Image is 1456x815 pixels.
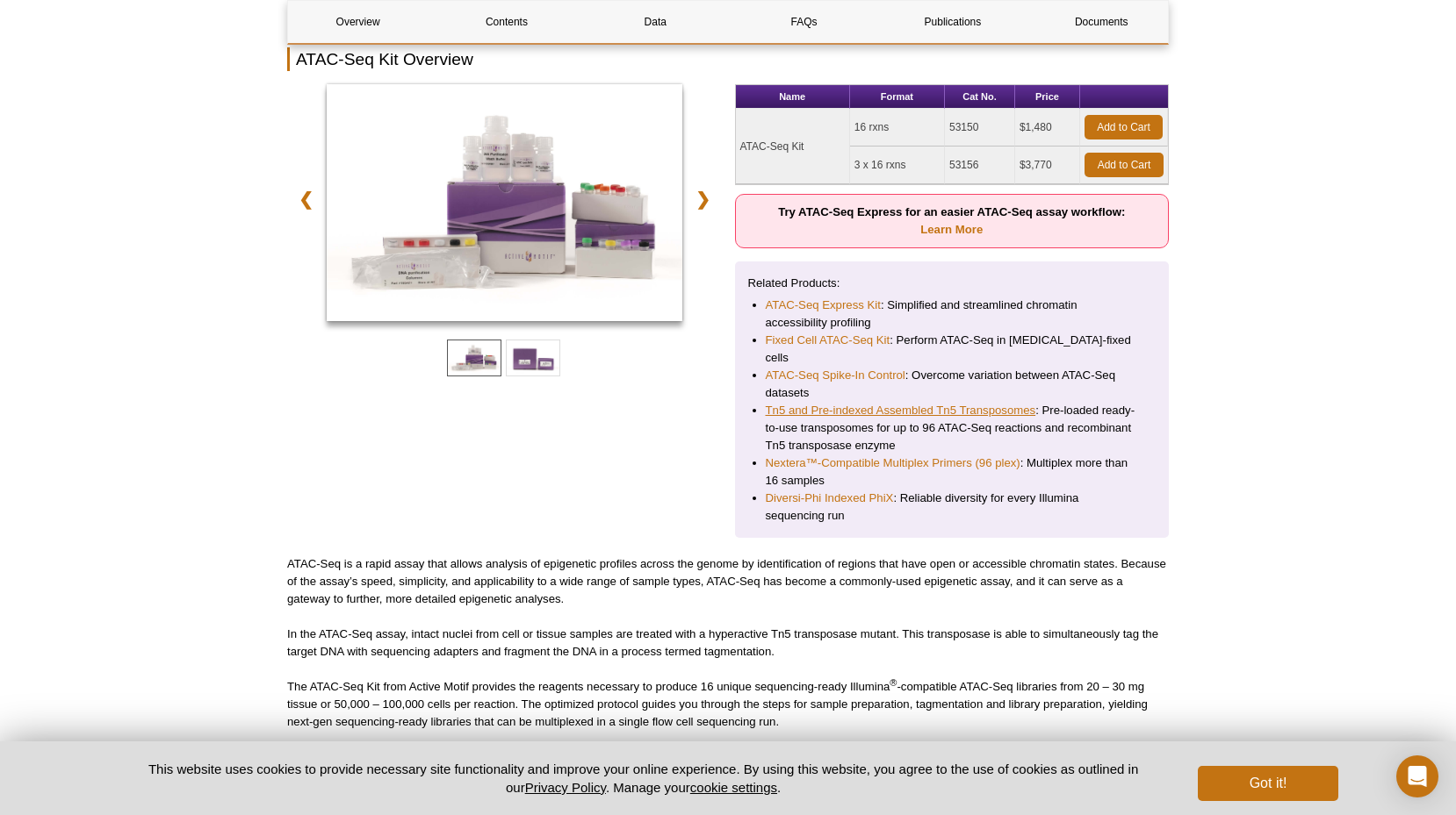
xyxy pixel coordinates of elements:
td: $1,480 [1015,109,1080,147]
li: : Overcome variation between ATAC-Seq datasets [766,367,1139,402]
a: Tn5 and Pre-indexed Assembled Tn5 Transposomes [766,402,1036,419]
strong: Try ATAC-Seq Express for an easier ATAC-Seq assay workflow: [778,205,1125,236]
p: This website uses cookies to provide necessary site functionality and improve your online experie... [118,760,1169,797]
a: ❮ [287,179,325,219]
td: $3,770 [1015,147,1080,184]
th: Cat No. [945,85,1015,109]
img: ATAC-Seq Kit [327,84,682,321]
p: Related Products: [748,275,1157,292]
a: Publications [883,1,1022,43]
p: ATAC-Seq is a rapid assay that allows analysis of epigenetic profiles across the genome by identi... [287,555,1169,608]
a: Add to Cart [1085,153,1164,177]
a: Learn More [920,223,983,236]
th: Price [1015,85,1080,109]
a: Fixed Cell ATAC-Seq Kit [766,332,890,349]
td: 3 x 16 rxns [850,147,945,184]
a: Privacy Policy [525,780,606,795]
td: 53150 [945,109,1015,147]
a: Data [586,1,725,43]
button: Got it! [1198,766,1338,801]
div: Open Intercom Messenger [1396,755,1438,797]
a: Contents [436,1,576,43]
p: The ATAC-Seq Kit from Active Motif provides the reagents necessary to produce 16 unique sequencin... [287,678,1169,731]
li: : Perform ATAC-Seq in [MEDICAL_DATA]-fixed cells [766,332,1139,367]
sup: ® [890,677,897,688]
p: In the ATAC-Seq assay, intact nuclei from cell or tissue samples are treated with a hyperactive T... [287,626,1169,661]
th: Name [736,85,850,109]
h2: ATAC-Seq Kit Overview [287,47,1169,71]
a: Diversi-Phi Indexed PhiX [766,490,894,507]
a: FAQs [734,1,874,43]
li: : Reliable diversity for every Illumina sequencing run [766,490,1139,525]
a: ATAC-Seq Spike-In Control [766,367,905,384]
a: Documents [1032,1,1171,43]
th: Format [850,85,945,109]
li: : Simplified and streamlined chromatin accessibility profiling [766,297,1139,332]
a: Add to Cart [1085,115,1163,139]
td: 53156 [945,147,1015,184]
a: ❯ [684,179,722,219]
a: ATAC-Seq Kit [327,84,682,326]
li: : Multiplex more than 16 samples [766,454,1139,490]
a: Overview [288,1,428,43]
li: : Pre-loaded ready-to-use transposomes for up to 96 ATAC-Seq reactions and recombinant Tn5 transp... [766,402,1139,454]
a: Nextera™-Compatible Multiplex Primers (96 plex) [766,454,1020,472]
td: 16 rxns [850,109,945,147]
button: cookie settings [690,780,777,795]
a: ATAC-Seq Express Kit [766,297,881,314]
td: ATAC-Seq Kit [736,109,850,184]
